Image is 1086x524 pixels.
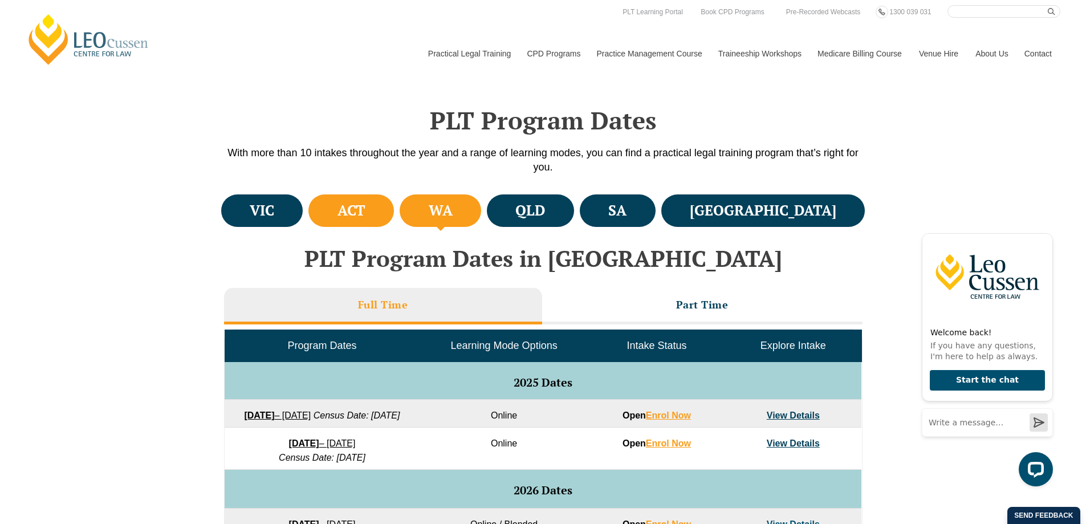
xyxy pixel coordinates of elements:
[451,340,558,351] span: Learning Mode Options
[809,29,910,78] a: Medicare Billing Course
[620,6,686,18] a: PLT Learning Portal
[646,438,691,448] a: Enrol Now
[218,106,868,135] h2: PLT Program Dates
[913,212,1057,495] iframe: LiveChat chat widget
[710,29,809,78] a: Traineeship Workshops
[420,29,519,78] a: Practical Legal Training
[783,6,864,18] a: Pre-Recorded Webcasts
[767,411,820,420] a: View Details
[514,375,572,390] span: 2025 Dates
[218,246,868,271] h2: PLT Program Dates in [GEOGRAPHIC_DATA]
[287,340,356,351] span: Program Dates
[690,201,836,220] h4: [GEOGRAPHIC_DATA]
[289,438,319,448] strong: [DATE]
[429,201,453,220] h4: WA
[514,482,572,498] span: 2026 Dates
[676,298,729,311] h3: Part Time
[518,29,588,78] a: CPD Programs
[218,146,868,174] p: With more than 10 intakes throughout the year and a range of learning modes, you can find a pract...
[608,201,627,220] h4: SA
[515,201,545,220] h4: QLD
[420,428,588,470] td: Online
[646,411,691,420] a: Enrol Now
[623,411,691,420] strong: Open
[244,411,311,420] a: [DATE]– [DATE]
[314,411,400,420] em: Census Date: [DATE]
[26,13,152,66] a: [PERSON_NAME] Centre for Law
[420,400,588,428] td: Online
[337,201,365,220] h4: ACT
[358,298,408,311] h3: Full Time
[910,29,967,78] a: Venue Hire
[889,8,931,16] span: 1300 039 031
[767,438,820,448] a: View Details
[698,6,767,18] a: Book CPD Programs
[627,340,686,351] span: Intake Status
[623,438,691,448] strong: Open
[1016,29,1060,78] a: Contact
[289,438,356,448] a: [DATE]– [DATE]
[967,29,1016,78] a: About Us
[279,453,365,462] em: Census Date: [DATE]
[588,29,710,78] a: Practice Management Course
[760,340,826,351] span: Explore Intake
[244,411,274,420] strong: [DATE]
[886,6,934,18] a: 1300 039 031
[250,201,274,220] h4: VIC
